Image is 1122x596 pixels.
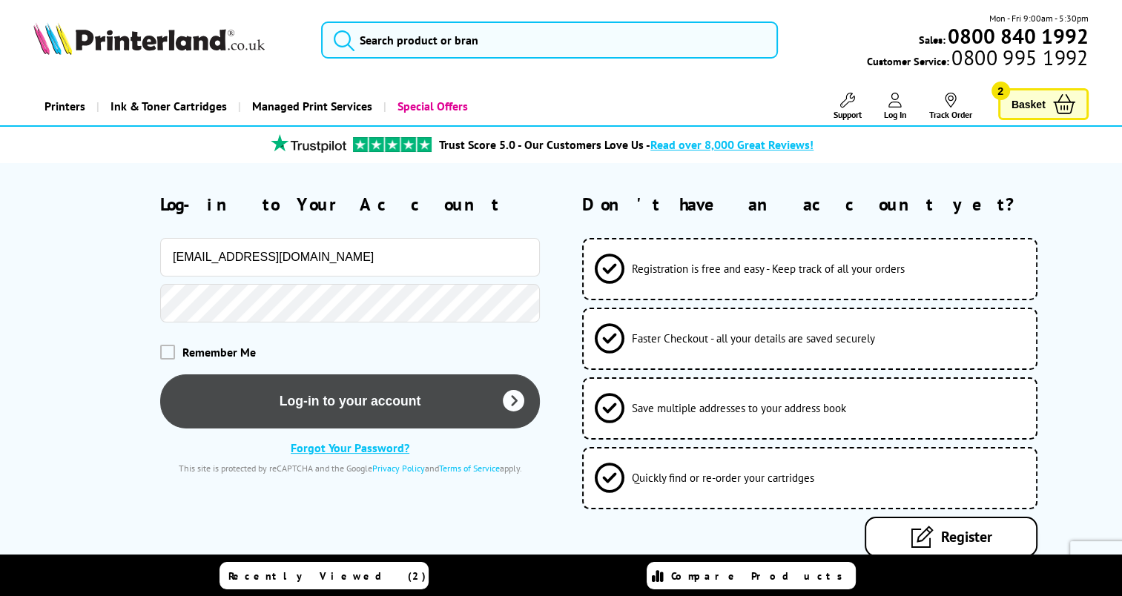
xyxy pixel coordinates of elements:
span: Sales: [919,33,946,47]
a: Register [865,517,1037,557]
span: Mon - Fri 9:00am - 5:30pm [989,11,1089,25]
a: Terms of Service [439,463,500,474]
a: Recently Viewed (2) [220,562,429,589]
span: Customer Service: [867,50,1088,68]
span: Registration is free and easy - Keep track of all your orders [632,262,905,276]
a: Ink & Toner Cartridges [96,87,238,125]
a: Compare Products [647,562,856,589]
a: Track Order [929,93,972,120]
a: Support [834,93,862,120]
span: Log In [884,109,907,120]
span: 2 [991,82,1010,100]
a: 0800 840 1992 [946,29,1089,43]
span: Quickly find or re-order your cartridges [632,471,814,485]
b: 0800 840 1992 [948,22,1089,50]
a: Printers [33,87,96,125]
span: Support [834,109,862,120]
a: Special Offers [383,87,479,125]
span: Faster Checkout - all your details are saved securely [632,331,875,345]
input: Email [160,238,540,277]
a: Basket 2 [998,88,1089,120]
button: Log-in to your account [160,374,540,428]
span: Register [940,527,991,546]
img: trustpilot rating [264,134,353,153]
span: Recently Viewed (2) [228,569,426,583]
a: Trust Score 5.0 - Our Customers Love Us -Read over 8,000 Great Reviews! [439,137,814,152]
span: Remember Me [182,345,256,360]
a: Forgot Your Password? [291,440,409,455]
input: Search product or bran [321,21,778,59]
a: Privacy Policy [372,463,425,474]
span: Compare Products [671,569,851,583]
img: Printerland Logo [33,22,265,55]
span: Read over 8,000 Great Reviews! [650,137,814,152]
img: trustpilot rating [353,137,432,152]
div: This site is protected by reCAPTCHA and the Google and apply. [160,463,540,474]
h2: Log-in to Your Account [160,193,540,216]
span: Basket [1012,94,1046,114]
a: Managed Print Services [238,87,383,125]
a: Printerland Logo [33,22,303,58]
span: Save multiple addresses to your address book [632,401,846,415]
a: Log In [884,93,907,120]
span: 0800 995 1992 [949,50,1088,64]
h2: Don't have an account yet? [582,193,1089,216]
span: Ink & Toner Cartridges [110,87,227,125]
